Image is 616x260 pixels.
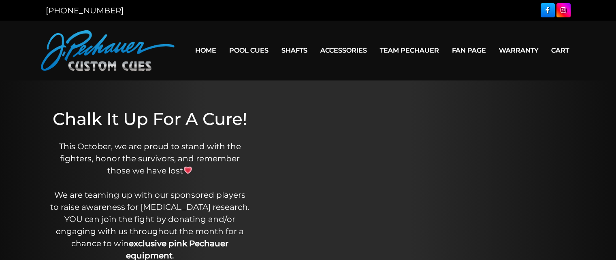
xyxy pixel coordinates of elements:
img: 💗 [184,166,192,174]
a: Cart [545,40,576,61]
a: Shafts [275,40,314,61]
a: Warranty [492,40,545,61]
h1: Chalk It Up For A Cure! [50,109,249,129]
a: [PHONE_NUMBER] [46,6,124,15]
a: Team Pechauer [373,40,445,61]
a: Pool Cues [223,40,275,61]
a: Accessories [314,40,373,61]
img: Pechauer Custom Cues [41,30,175,71]
a: Home [189,40,223,61]
a: Fan Page [445,40,492,61]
